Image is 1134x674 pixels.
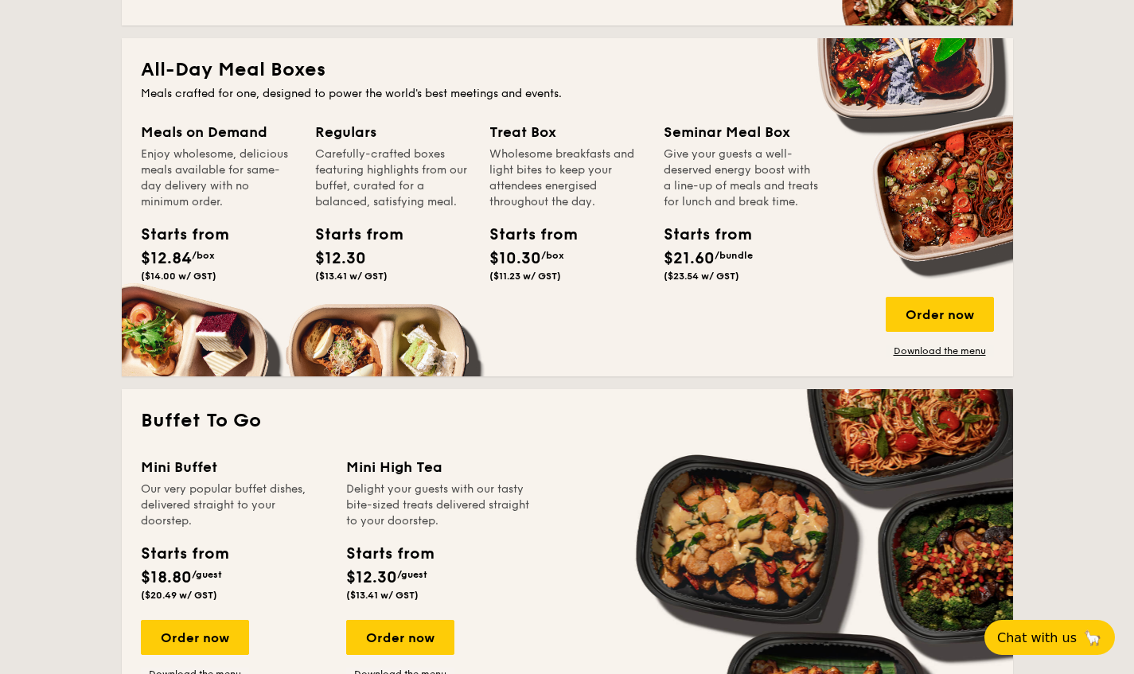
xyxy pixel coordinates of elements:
span: $12.30 [315,249,366,268]
div: Our very popular buffet dishes, delivered straight to your doorstep. [141,481,327,529]
div: Carefully-crafted boxes featuring highlights from our buffet, curated for a balanced, satisfying ... [315,146,470,210]
span: $12.84 [141,249,192,268]
a: Download the menu [886,345,994,357]
button: Chat with us🦙 [984,620,1115,655]
span: ($20.49 w/ GST) [141,590,217,601]
div: Enjoy wholesome, delicious meals available for same-day delivery with no minimum order. [141,146,296,210]
div: Treat Box [489,121,645,143]
div: Starts from [489,223,561,247]
div: Meals crafted for one, designed to power the world's best meetings and events. [141,86,994,102]
span: ($13.41 w/ GST) [346,590,419,601]
div: Starts from [664,223,735,247]
div: Starts from [141,542,228,566]
span: /box [192,250,215,261]
span: ($23.54 w/ GST) [664,271,739,282]
h2: Buffet To Go [141,408,994,434]
span: ($13.41 w/ GST) [315,271,388,282]
span: Chat with us [997,630,1077,645]
span: $21.60 [664,249,715,268]
div: Starts from [141,223,212,247]
div: Order now [886,297,994,332]
div: Mini High Tea [346,456,532,478]
div: Mini Buffet [141,456,327,478]
span: /bundle [715,250,753,261]
div: Regulars [315,121,470,143]
div: Delight your guests with our tasty bite-sized treats delivered straight to your doorstep. [346,481,532,529]
div: Starts from [346,542,433,566]
div: Seminar Meal Box [664,121,819,143]
div: Wholesome breakfasts and light bites to keep your attendees energised throughout the day. [489,146,645,210]
span: $18.80 [141,568,192,587]
span: $12.30 [346,568,397,587]
span: ($14.00 w/ GST) [141,271,216,282]
span: 🦙 [1083,629,1102,647]
span: /box [541,250,564,261]
span: /guest [192,569,222,580]
div: Meals on Demand [141,121,296,143]
span: ($11.23 w/ GST) [489,271,561,282]
div: Order now [141,620,249,655]
span: /guest [397,569,427,580]
div: Give your guests a well-deserved energy boost with a line-up of meals and treats for lunch and br... [664,146,819,210]
span: $10.30 [489,249,541,268]
h2: All-Day Meal Boxes [141,57,994,83]
div: Starts from [315,223,387,247]
div: Order now [346,620,454,655]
